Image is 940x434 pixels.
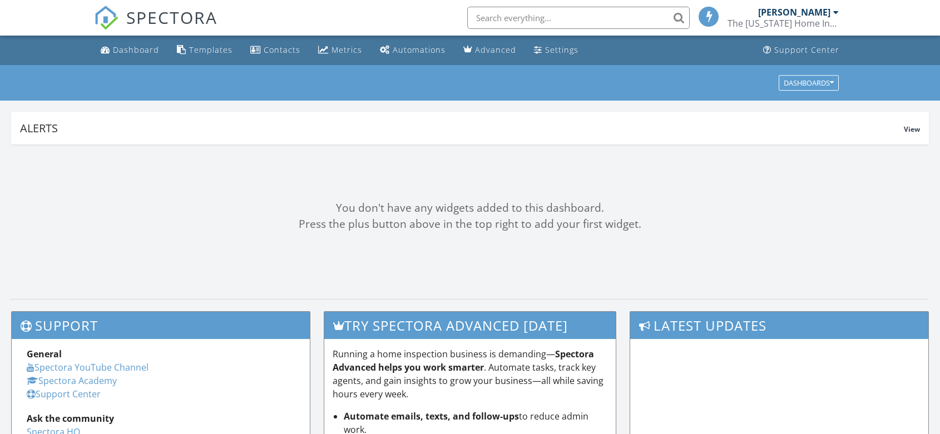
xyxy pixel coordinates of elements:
h3: Try spectora advanced [DATE] [324,312,616,339]
img: The Best Home Inspection Software - Spectora [94,6,118,30]
a: SPECTORA [94,15,217,38]
h3: Support [12,312,310,339]
div: The Vermont Home Inspection Company LLC [728,18,839,29]
strong: General [27,348,62,360]
a: Support Center [759,40,844,61]
div: Templates [189,44,232,55]
div: Dashboard [113,44,159,55]
span: SPECTORA [126,6,217,29]
div: Automations [393,44,446,55]
div: Support Center [774,44,839,55]
div: Settings [545,44,578,55]
strong: Automate emails, texts, and follow-ups [344,410,519,422]
div: Contacts [264,44,300,55]
input: Search everything... [467,7,690,29]
div: Ask the community [27,412,295,425]
div: Advanced [475,44,516,55]
a: Metrics [314,40,367,61]
div: Dashboards [784,79,834,87]
a: Spectora Academy [27,375,117,387]
a: Spectora YouTube Channel [27,361,149,373]
button: Dashboards [779,75,839,91]
a: Automations (Basic) [375,40,450,61]
a: Contacts [246,40,305,61]
div: Alerts [20,121,904,136]
a: Settings [530,40,583,61]
div: You don't have any widgets added to this dashboard. [11,200,929,216]
a: Support Center [27,388,101,400]
div: [PERSON_NAME] [758,7,830,18]
h3: Latest Updates [630,312,928,339]
div: Press the plus button above in the top right to add your first widget. [11,216,929,232]
div: Metrics [332,44,362,55]
p: Running a home inspection business is demanding— . Automate tasks, track key agents, and gain ins... [333,347,607,401]
a: Templates [172,40,237,61]
a: Advanced [459,40,521,61]
span: View [904,124,920,134]
strong: Spectora Advanced helps you work smarter [333,348,594,373]
a: Dashboard [96,40,164,61]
